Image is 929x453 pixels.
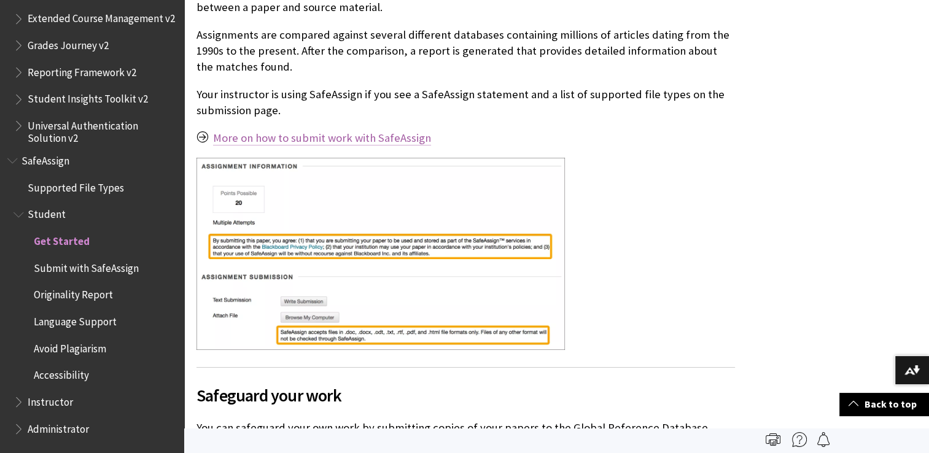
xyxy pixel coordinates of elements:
span: Submit with SafeAssign [34,258,139,274]
p: Your instructor is using SafeAssign if you see a SafeAssign statement and a list of supported fil... [196,87,735,118]
img: Print [766,432,780,447]
span: Instructor [28,392,73,408]
img: More help [792,432,807,447]
span: Avoid Plagiarism [34,338,106,355]
span: Administrator [28,419,89,435]
span: Universal Authentication Solution v2 [28,115,176,144]
a: More on how to submit work with SafeAssign [213,131,431,145]
span: Reporting Framework v2 [28,62,136,79]
span: Get Started [34,231,90,247]
p: Assignments are compared against several different databases containing millions of articles dati... [196,27,735,75]
span: Accessibility [34,365,89,382]
span: SafeAssign [21,150,69,167]
span: Language Support [34,311,117,328]
span: Student [28,204,66,221]
span: Supported File Types [28,177,124,194]
span: Grades Journey v2 [28,35,109,52]
img: Follow this page [816,432,831,447]
span: Extended Course Management v2 [28,9,175,25]
nav: Book outline for Blackboard SafeAssign [7,150,177,439]
a: Back to top [839,393,929,416]
span: Student Insights Toolkit v2 [28,89,148,106]
span: Safeguard your work [196,382,735,408]
span: Originality Report [34,285,113,301]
